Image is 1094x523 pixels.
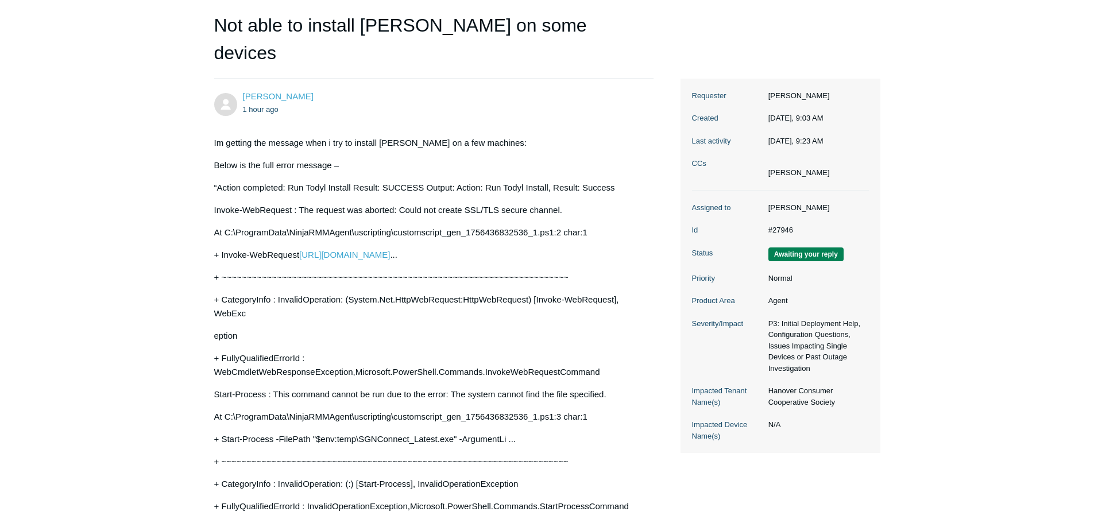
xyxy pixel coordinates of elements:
a: [PERSON_NAME] [243,91,314,101]
time: 09/05/2025, 09:03 [768,114,824,122]
dt: Impacted Device Name(s) [692,419,763,441]
dt: Severity/Impact [692,318,763,330]
a: [URL][DOMAIN_NAME] [299,250,390,259]
p: + FullyQualifiedErrorId : WebCmdletWebResponseException,Microsoft.PowerShell.Commands.InvokeWebRe... [214,351,643,379]
p: Invoke-WebRequest : The request was aborted: Could not create SSL/TLS secure channel. [214,203,643,217]
dt: CCs [692,158,763,169]
dd: [PERSON_NAME] [763,202,869,214]
time: 09/05/2025, 09:23 [768,137,824,145]
dt: Requester [692,90,763,102]
p: At C:\ProgramData\NinjaRMMAgent\uscripting\customscript_gen_1756436832536_1.ps1:2 char:1 [214,226,643,239]
p: + Start-Process -FilePath "$env:temp\SGNConnect_Latest.exe" -ArgumentLi ... [214,432,643,446]
dd: [PERSON_NAME] [763,90,869,102]
h1: Not able to install [PERSON_NAME] on some devices [214,11,654,79]
span: We are waiting for you to respond [768,247,844,261]
p: + CategoryInfo : InvalidOperation: (System.Net.HttpWebRequest:HttpWebRequest) [Invoke-WebRequest]... [214,293,643,320]
dt: Last activity [692,135,763,147]
li: Leon Northington [768,167,830,179]
span: Leon Northington [243,91,314,101]
dd: N/A [763,419,869,431]
dt: Impacted Tenant Name(s) [692,385,763,408]
dt: Created [692,113,763,124]
p: Im getting the message when i try to install [PERSON_NAME] on a few machines: [214,136,643,150]
p: + ~~~~~~~~~~~~~~~~~~~~~~~~~~~~~~~~~~~~~~~~~~~~~~~~~~~~~~~~~~~~~~~~~~~~~ [214,270,643,284]
p: + CategoryInfo : InvalidOperation: (:) [Start-Process], InvalidOperationException [214,477,643,491]
p: Below is the full error message – [214,158,643,172]
dd: #27946 [763,224,869,236]
dd: Normal [763,273,869,284]
p: eption [214,329,643,343]
dt: Status [692,247,763,259]
p: “Action completed: Run Todyl Install Result: SUCCESS Output: Action: Run Todyl Install, Result: S... [214,181,643,195]
dt: Id [692,224,763,236]
dt: Assigned to [692,202,763,214]
time: 09/05/2025, 09:03 [243,105,279,114]
p: At C:\ProgramData\NinjaRMMAgent\uscripting\customscript_gen_1756436832536_1.ps1:3 char:1 [214,410,643,424]
dt: Product Area [692,295,763,307]
p: + Invoke-WebRequest ... [214,248,643,262]
dt: Priority [692,273,763,284]
dd: Hanover Consumer Cooperative Society [763,385,869,408]
p: + FullyQualifiedErrorId : InvalidOperationException,Microsoft.PowerShell.Commands.StartProcessCom... [214,499,643,513]
p: + ~~~~~~~~~~~~~~~~~~~~~~~~~~~~~~~~~~~~~~~~~~~~~~~~~~~~~~~~~~~~~~~~~~~~~ [214,455,643,468]
dd: P3: Initial Deployment Help, Configuration Questions, Issues Impacting Single Devices or Past Out... [763,318,869,374]
p: Start-Process : This command cannot be run due to the error: The system cannot find the file spec... [214,388,643,401]
dd: Agent [763,295,869,307]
